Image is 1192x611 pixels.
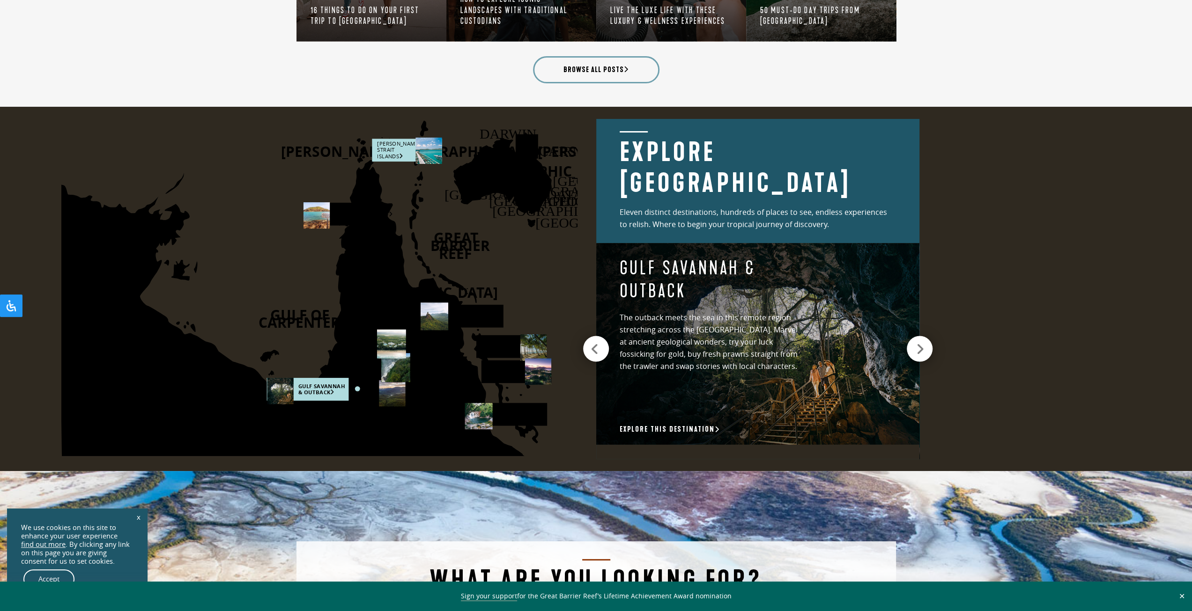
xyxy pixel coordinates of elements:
[517,184,660,199] text: [GEOGRAPHIC_DATA]
[533,56,659,84] a: Browse all posts
[132,507,145,527] a: x
[535,215,679,230] text: [GEOGRAPHIC_DATA]
[434,228,478,247] text: GREAT
[23,569,74,589] a: Accept
[439,244,472,263] text: REEF
[492,203,636,219] text: [GEOGRAPHIC_DATA]
[620,257,799,302] h4: Gulf Savannah & Outback
[430,236,490,255] text: BARRIER
[461,591,732,601] span: for the Great Barrier Reef’s Lifetime Achievement Award nomination
[489,193,632,209] text: [GEOGRAPHIC_DATA]
[355,283,497,302] text: [GEOGRAPHIC_DATA]
[620,206,896,231] p: Eleven distinct destinations, hundreds of places to see, endless experiences to relish. Where to ...
[620,424,720,434] a: Explore this destination
[620,131,896,199] h2: Explore [GEOGRAPHIC_DATA]
[270,305,329,324] text: GULF OF
[474,162,617,181] text: [GEOGRAPHIC_DATA]
[553,173,696,189] text: [GEOGRAPHIC_DATA]
[6,300,17,311] svg: Open Accessibility Panel
[259,313,355,332] text: CARPENTERIA
[461,591,517,601] a: Sign your support
[21,523,133,566] div: We use cookies on this site to enhance your user experience . By clicking any link on this page y...
[620,311,799,372] p: The outback meets the sea in this remote region stretching across the [GEOGRAPHIC_DATA]. Marvel a...
[1177,592,1187,600] button: Close
[320,559,873,596] h2: What are you looking for?
[281,142,652,161] text: [PERSON_NAME][GEOGRAPHIC_DATA][PERSON_NAME]
[354,291,435,310] text: PENINSULA
[444,187,587,202] text: [GEOGRAPHIC_DATA]
[21,540,66,549] a: find out more
[479,126,536,141] text: DARWIN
